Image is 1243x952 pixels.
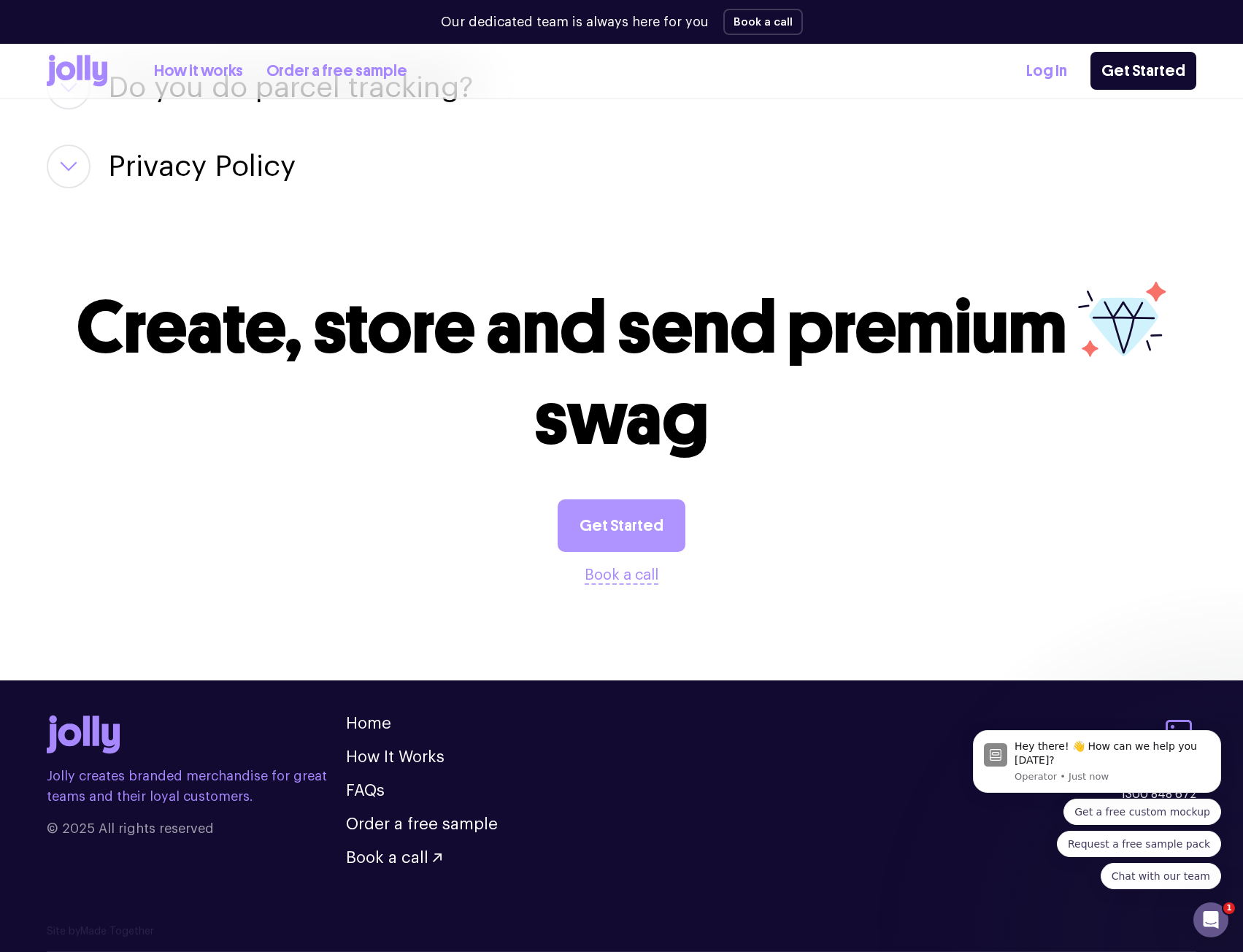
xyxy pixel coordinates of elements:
iframe: Intercom notifications message [951,618,1243,913]
span: Create, store and send premium [77,283,1067,372]
a: Get Started [558,499,685,552]
span: Book a call [346,850,428,866]
p: Jolly creates branded merchandise for great teams and their loyal customers. [47,766,346,807]
p: Our dedicated team is always here for you [441,12,709,32]
a: Get Started [1090,52,1196,90]
button: Book a call [723,9,803,35]
a: Home [346,715,391,732]
span: 1 [1223,902,1235,914]
button: Book a call [585,564,658,587]
a: Made Together [80,926,154,937]
button: Book a call [346,850,442,866]
iframe: Intercom live chat [1193,902,1228,937]
span: © 2025 All rights reserved [47,818,346,839]
a: Log In [1026,59,1067,83]
a: How it works [154,59,243,83]
span: swag [534,375,709,463]
a: FAQs [346,783,385,799]
a: Order a free sample [266,59,407,83]
p: Site by [47,924,1196,940]
a: How It Works [346,749,445,765]
a: Order a free sample [346,816,498,832]
button: Privacy Policy [108,145,296,188]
